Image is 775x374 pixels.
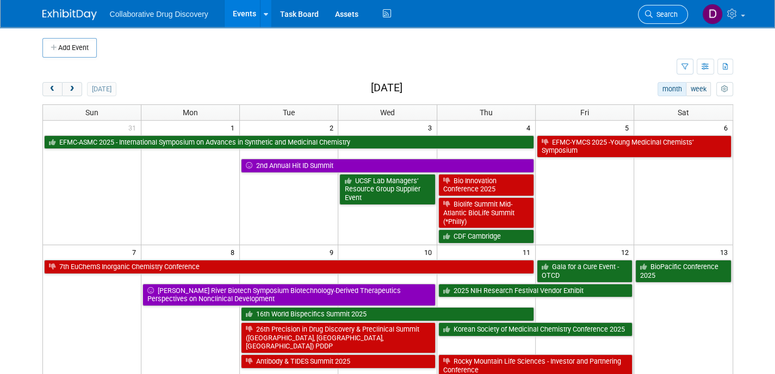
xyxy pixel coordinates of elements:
[241,307,534,321] a: 16th World Bispecifics Summit 2025
[686,82,711,96] button: week
[624,121,634,134] span: 5
[635,260,731,282] a: BioPacific Conference 2025
[537,260,633,282] a: Gala for a Cure Event - OTCD
[42,9,97,20] img: ExhibitDay
[423,245,437,259] span: 10
[183,108,198,117] span: Mon
[42,38,97,58] button: Add Event
[241,159,534,173] a: 2nd Annual Hit ID Summit
[42,82,63,96] button: prev
[723,121,733,134] span: 6
[525,121,535,134] span: 4
[716,82,733,96] button: myCustomButton
[678,108,689,117] span: Sat
[142,284,435,306] a: [PERSON_NAME] River Biotech Symposium Biotechnology-Derived Therapeutics Perspectives on Nonclini...
[638,5,688,24] a: Search
[241,354,435,369] a: Antibody & TIDES Summit 2025
[438,197,534,228] a: Biolife Summit Mid-Atlantic BioLife Summit (*Philly)
[438,229,534,244] a: CDF Cambridge
[658,82,686,96] button: month
[719,245,733,259] span: 13
[110,10,208,18] span: Collaborative Drug Discovery
[371,82,402,94] h2: [DATE]
[339,174,435,205] a: UCSF Lab Managers’ Resource Group Supplier Event
[620,245,634,259] span: 12
[380,108,395,117] span: Wed
[283,108,295,117] span: Tue
[438,174,534,196] a: Bio Innovation Conference 2025
[580,108,589,117] span: Fri
[230,245,239,259] span: 8
[653,10,678,18] span: Search
[328,245,338,259] span: 9
[87,82,116,96] button: [DATE]
[438,322,633,336] a: Korean Society of Medicinal Chemistry Conference 2025
[480,108,493,117] span: Thu
[438,284,633,298] a: 2025 NIH Research Festival Vendor Exhibit
[44,135,534,149] a: EFMC-ASMC 2025 - International Symposium on Advances in Synthetic and Medicinal Chemistry
[427,121,437,134] span: 3
[230,121,239,134] span: 1
[537,135,731,158] a: EFMC-YMCS 2025 -Young Medicinal Chemists’ Symposium
[522,245,535,259] span: 11
[44,260,534,274] a: 7th EuChemS Inorganic Chemistry Conference
[721,86,728,93] i: Personalize Calendar
[328,121,338,134] span: 2
[241,322,435,353] a: 26th Precision in Drug Discovery & Preclinical Summit ([GEOGRAPHIC_DATA], [GEOGRAPHIC_DATA], [GEO...
[85,108,98,117] span: Sun
[127,121,141,134] span: 31
[62,82,82,96] button: next
[131,245,141,259] span: 7
[702,4,723,24] img: Daniel Castro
